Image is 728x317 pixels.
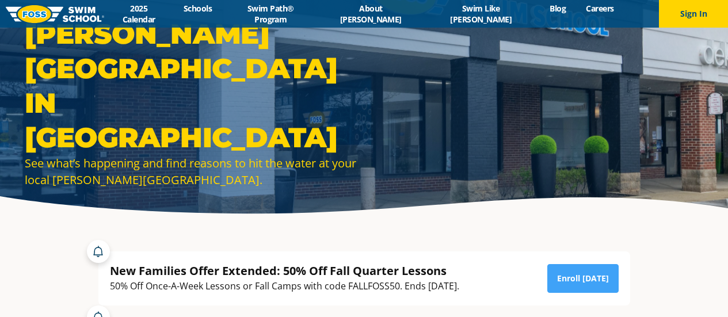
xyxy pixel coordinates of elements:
[319,3,422,25] a: About [PERSON_NAME]
[25,17,359,155] h1: [PERSON_NAME][GEOGRAPHIC_DATA] in [GEOGRAPHIC_DATA]
[422,3,540,25] a: Swim Like [PERSON_NAME]
[6,5,104,23] img: FOSS Swim School Logo
[576,3,624,14] a: Careers
[110,263,459,278] div: New Families Offer Extended: 50% Off Fall Quarter Lessons
[174,3,222,14] a: Schools
[110,278,459,294] div: 50% Off Once-A-Week Lessons or Fall Camps with code FALLFOSS50. Ends [DATE].
[25,155,359,188] div: See what’s happening and find reasons to hit the water at your local [PERSON_NAME][GEOGRAPHIC_DATA].
[540,3,576,14] a: Blog
[222,3,319,25] a: Swim Path® Program
[104,3,174,25] a: 2025 Calendar
[547,264,619,293] a: Enroll [DATE]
